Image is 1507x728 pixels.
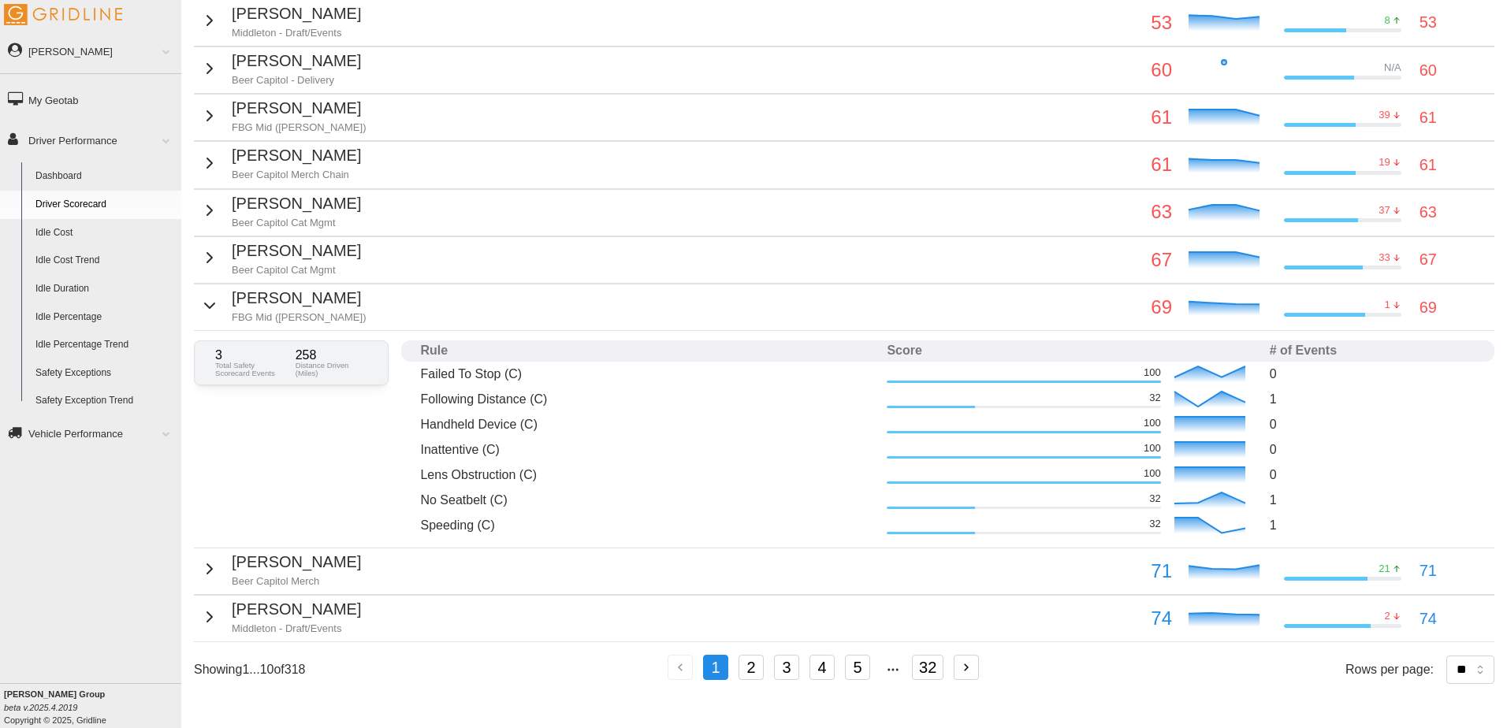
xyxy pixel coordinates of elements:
p: 0 [1270,440,1475,459]
p: FBG Mid ([PERSON_NAME]) [232,121,366,135]
p: 258 [296,349,368,362]
p: Distance Driven (Miles) [296,362,368,377]
p: Middleton - Draft/Events [232,26,361,40]
button: [PERSON_NAME]FBG Mid ([PERSON_NAME]) [200,96,366,135]
b: [PERSON_NAME] Group [4,689,105,699]
p: 39 [1379,108,1390,122]
p: Beer Capitol Cat Mgmt [232,263,361,277]
p: Lens Obstruction (C) [420,466,874,484]
p: 61 [1420,153,1437,177]
p: 32 [1149,492,1160,506]
button: [PERSON_NAME]Beer Capitol Merch Chain [200,143,361,182]
p: [PERSON_NAME] [232,96,366,121]
p: 32 [1149,517,1160,531]
div: Copyright © 2025, Gridline [4,688,181,726]
button: [PERSON_NAME]FBG Mid ([PERSON_NAME]) [200,286,366,325]
button: [PERSON_NAME]Beer Capitol Merch [200,550,361,589]
p: Beer Capitol Merch Chain [232,168,361,182]
button: 2 [739,655,764,680]
button: [PERSON_NAME]Middleton - Draft/Events [200,597,361,636]
button: 3 [774,655,799,680]
p: Inattentive (C) [420,440,874,459]
a: Driver Scorecard [28,191,181,219]
p: 100 [1144,466,1161,481]
p: N/A [1384,61,1401,75]
p: [PERSON_NAME] [232,286,366,310]
p: No Seatbelt (C) [420,491,874,509]
a: Idle Cost [28,219,181,247]
p: 1 [1270,491,1475,509]
a: Idle Percentage Trend [28,331,181,359]
th: # of Events [1263,340,1482,362]
p: 1 [1385,298,1390,312]
p: 61 [1420,106,1437,130]
button: 4 [809,655,835,680]
a: Idle Percentage [28,303,181,332]
p: 74 [1420,607,1437,631]
p: Beer Capitol Cat Mgmt [232,216,361,230]
p: 63 [1108,197,1172,227]
p: 69 [1420,295,1437,320]
p: [PERSON_NAME] [232,550,361,574]
p: 71 [1108,556,1172,586]
button: 5 [845,655,870,680]
a: Safety Exceptions [28,359,181,388]
p: Middleton - Draft/Events [232,622,361,636]
p: 1 [1270,390,1475,408]
p: [PERSON_NAME] [232,191,361,216]
p: Speeding (C) [420,516,874,534]
p: [PERSON_NAME] [232,49,361,73]
p: 100 [1144,366,1161,380]
p: [PERSON_NAME] [232,143,361,168]
p: Total Safety Scorecard Events [215,362,288,377]
p: 60 [1420,58,1437,83]
a: Safety Exception Trend [28,387,181,415]
p: 21 [1379,562,1390,576]
p: 61 [1108,150,1172,180]
p: 53 [1420,10,1437,35]
p: 53 [1108,8,1172,38]
p: Following Distance (C) [420,390,874,408]
p: 1 [1270,516,1475,534]
p: Beer Capitol - Delivery [232,73,361,87]
p: Showing 1 ... 10 of 318 [194,660,305,678]
img: Gridline [4,4,122,25]
p: FBG Mid ([PERSON_NAME]) [232,310,366,325]
p: 0 [1270,466,1475,484]
p: Failed To Stop (C) [420,365,874,383]
p: 0 [1270,415,1475,433]
p: 0 [1270,365,1475,383]
button: 1 [703,655,728,680]
button: [PERSON_NAME]Beer Capitol Cat Mgmt [200,239,361,277]
p: 67 [1420,247,1437,272]
p: 67 [1108,245,1172,275]
a: Idle Duration [28,275,181,303]
p: 100 [1144,441,1161,455]
i: beta v.2025.4.2019 [4,703,77,712]
p: 32 [1149,391,1160,405]
p: 19 [1379,155,1390,169]
p: [PERSON_NAME] [232,2,361,26]
p: 63 [1420,200,1437,225]
p: 33 [1379,251,1390,265]
th: Score [880,340,1263,362]
p: Rows per page: [1345,660,1434,678]
p: [PERSON_NAME] [232,239,361,263]
p: [PERSON_NAME] [232,597,361,622]
button: [PERSON_NAME]Middleton - Draft/Events [200,2,361,40]
p: 69 [1108,292,1172,322]
p: Handheld Device (C) [420,415,874,433]
button: [PERSON_NAME]Beer Capitol - Delivery [200,49,361,87]
th: Rule [414,340,880,362]
p: 8 [1385,13,1390,28]
p: 60 [1108,55,1172,85]
p: 61 [1108,102,1172,132]
p: Beer Capitol Merch [232,574,361,589]
a: Idle Cost Trend [28,247,181,275]
p: 2 [1385,609,1390,623]
p: 3 [215,349,288,362]
a: Dashboard [28,162,181,191]
p: 100 [1144,416,1161,430]
button: 32 [912,655,943,680]
p: 37 [1379,203,1390,217]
